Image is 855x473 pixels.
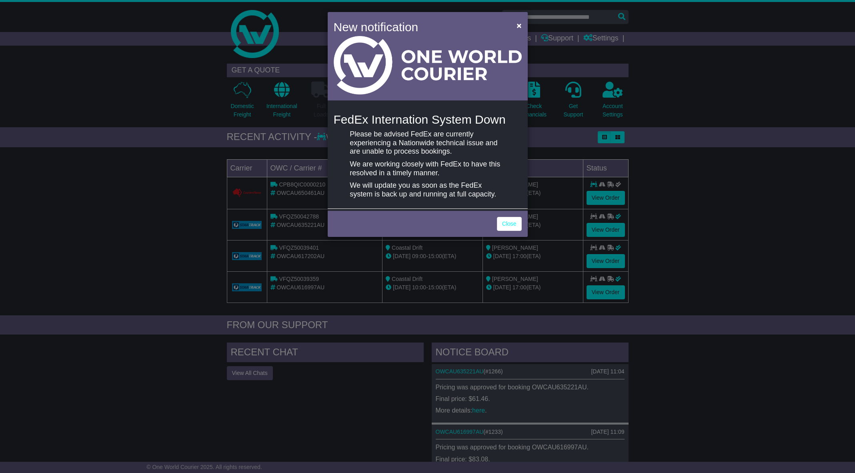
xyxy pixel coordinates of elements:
[513,17,525,34] button: Close
[497,217,522,231] a: Close
[334,18,505,36] h4: New notification
[334,113,522,126] h4: FedEx Internation System Down
[517,21,521,30] span: ×
[350,130,505,156] p: Please be advised FedEx are currently experiencing a Nationwide technical issue and are unable to...
[350,160,505,177] p: We are working closely with FedEx to have this resolved in a timely manner.
[334,36,522,94] img: Light
[350,181,505,198] p: We will update you as soon as the FedEx system is back up and running at full capacity.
